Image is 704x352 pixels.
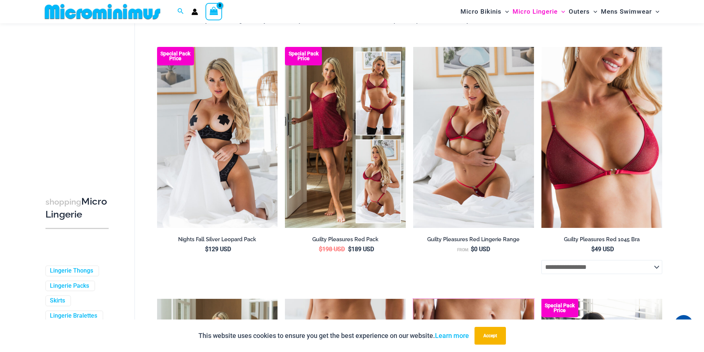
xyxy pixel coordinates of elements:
[513,2,558,21] span: Micro Lingerie
[45,197,81,206] span: shopping
[567,2,599,21] a: OutersMenu ToggleMenu Toggle
[501,2,509,21] span: Menu Toggle
[191,8,198,15] a: Account icon link
[50,297,65,305] a: Skirts
[348,246,351,253] span: $
[458,1,663,22] nav: Site Navigation
[45,25,112,172] iframe: TrustedSite Certified
[652,2,659,21] span: Menu Toggle
[285,236,406,243] h2: Guilty Pleasures Red Pack
[541,47,662,228] img: Guilty Pleasures Red 1045 Bra 02
[50,312,97,320] a: Lingerie Bralettes
[413,47,534,228] a: Guilty Pleasures Red 1045 Bra 689 Micro 05Guilty Pleasures Red 1045 Bra 689 Micro 06Guilty Pleasu...
[601,2,652,21] span: Mens Swimwear
[177,7,184,16] a: Search icon link
[285,51,322,61] b: Special Pack Price
[471,246,474,253] span: $
[285,236,406,246] a: Guilty Pleasures Red Pack
[42,3,163,20] img: MM SHOP LOGO FLAT
[50,267,93,275] a: Lingerie Thongs
[460,2,501,21] span: Micro Bikinis
[157,236,278,246] a: Nights Fall Silver Leopard Pack
[285,47,406,228] img: Guilty Pleasures Red Collection Pack F
[348,246,374,253] bdi: 189 USD
[50,282,89,290] a: Lingerie Packs
[471,246,490,253] bdi: 0 USD
[558,2,565,21] span: Menu Toggle
[413,47,534,228] img: Guilty Pleasures Red 1045 Bra 689 Micro 05
[413,236,534,246] a: Guilty Pleasures Red Lingerie Range
[157,51,194,61] b: Special Pack Price
[590,2,597,21] span: Menu Toggle
[413,236,534,243] h2: Guilty Pleasures Red Lingerie Range
[198,330,469,341] p: This website uses cookies to ensure you get the best experience on our website.
[205,3,222,20] a: View Shopping Cart, empty
[157,47,278,228] img: Nights Fall Silver Leopard 1036 Bra 6046 Thong 09v2
[591,246,595,253] span: $
[435,332,469,339] a: Learn more
[205,246,231,253] bdi: 129 USD
[319,246,345,253] bdi: 198 USD
[459,2,511,21] a: Micro BikinisMenu ToggleMenu Toggle
[591,246,614,253] bdi: 49 USD
[205,246,208,253] span: $
[319,246,322,253] span: $
[511,2,567,21] a: Micro LingerieMenu ToggleMenu Toggle
[285,47,406,228] a: Guilty Pleasures Red Collection Pack F Guilty Pleasures Red Collection Pack BGuilty Pleasures Red...
[475,327,506,345] button: Accept
[157,47,278,228] a: Nights Fall Silver Leopard 1036 Bra 6046 Thong 09v2 Nights Fall Silver Leopard 1036 Bra 6046 Thon...
[541,303,578,313] b: Special Pack Price
[599,2,661,21] a: Mens SwimwearMenu ToggleMenu Toggle
[457,247,469,252] span: From:
[541,236,662,246] a: Guilty Pleasures Red 1045 Bra
[541,236,662,243] h2: Guilty Pleasures Red 1045 Bra
[45,195,109,221] h3: Micro Lingerie
[157,236,278,243] h2: Nights Fall Silver Leopard Pack
[569,2,590,21] span: Outers
[541,47,662,228] a: Guilty Pleasures Red 1045 Bra 01Guilty Pleasures Red 1045 Bra 02Guilty Pleasures Red 1045 Bra 02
